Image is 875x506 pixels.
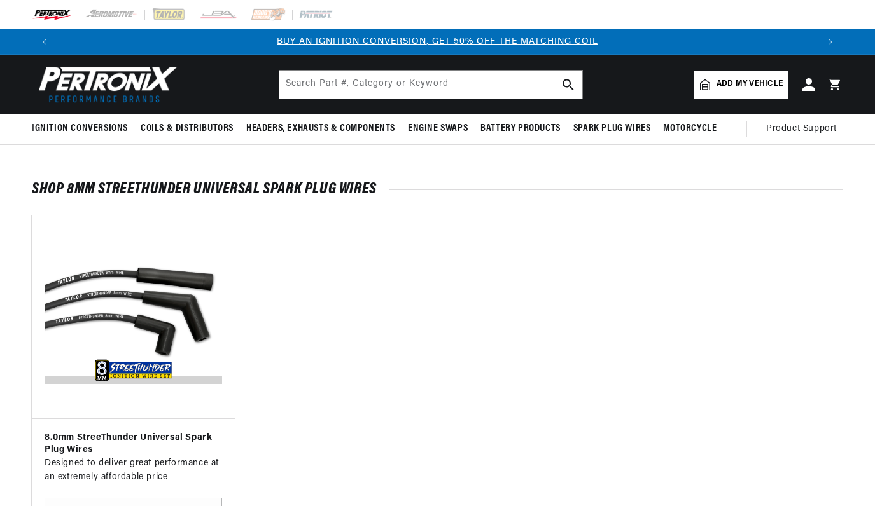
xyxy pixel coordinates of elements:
summary: Spark Plug Wires [567,114,657,144]
span: Add my vehicle [717,78,783,90]
h3: 8.0mm StreeThunder Universal Spark Plug Wires [45,432,222,456]
summary: Motorcycle [657,114,723,144]
summary: Coils & Distributors [134,114,240,144]
button: Translation missing: en.sections.announcements.next_announcement [818,29,843,55]
summary: Headers, Exhausts & Components [240,114,402,144]
a: BUY AN IGNITION CONVERSION, GET 50% OFF THE MATCHING COIL [277,37,598,46]
span: Motorcycle [663,122,717,135]
span: Product Support [766,122,837,136]
span: Spark Plug Wires [573,122,651,135]
summary: Battery Products [474,114,567,144]
span: Coils & Distributors [141,122,234,135]
span: Engine Swaps [408,122,468,135]
input: Search Part #, Category or Keyword [279,71,582,99]
p: Designed to deliver great performance at an extremely affordable price [45,456,222,485]
div: 1 of 3 [57,35,818,49]
summary: Product Support [766,114,843,144]
a: Add my vehicle [694,71,788,99]
summary: Ignition Conversions [32,114,134,144]
span: Ignition Conversions [32,122,128,135]
summary: Engine Swaps [402,114,474,144]
div: Announcement [57,35,818,49]
img: Taylor-StreeThunder-Plug-Wires-v1657047812779.png [45,228,222,406]
span: Headers, Exhausts & Components [246,122,395,135]
span: Battery Products [480,122,561,135]
img: Pertronix [32,62,178,106]
h2: Shop 8mm StreeThunder Universal Spark Plug Wires [32,183,843,196]
button: Translation missing: en.sections.announcements.previous_announcement [32,29,57,55]
button: search button [554,71,582,99]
